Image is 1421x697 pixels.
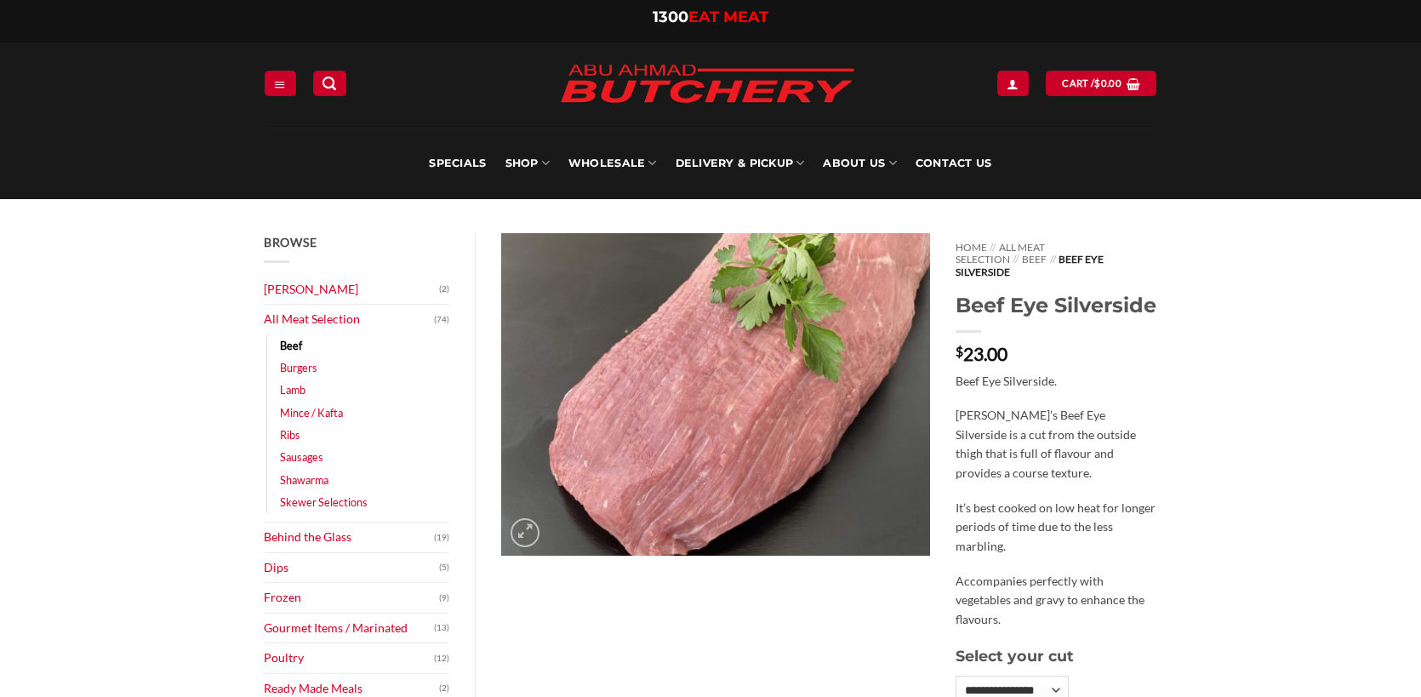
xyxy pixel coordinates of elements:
[1022,253,1047,266] a: Beef
[956,241,1045,266] a: All Meat Selection
[280,424,300,446] a: Ribs
[956,499,1157,557] p: It’s best cooked on low heat for longer periods of time due to the less marbling.
[956,647,1074,665] span: Select your cut
[264,523,434,552] a: Behind the Glass
[505,128,550,199] a: SHOP
[434,646,449,671] span: (12)
[280,402,343,424] a: Mince / Kafta
[956,406,1157,483] p: [PERSON_NAME]’s Beef Eye Silverside is a cut from the outside thigh that is full of flavour and p...
[501,233,930,556] img: Beef Eye Silverside
[264,275,439,305] a: [PERSON_NAME]
[511,518,539,547] a: Zoom
[264,643,434,673] a: Poultry
[956,345,963,358] span: $
[265,71,295,95] a: Menu
[997,71,1028,95] a: Login
[1013,253,1019,266] span: //
[956,241,987,254] a: Home
[264,614,434,643] a: Gourmet Items / Marinated
[823,128,896,199] a: About Us
[916,128,992,199] a: Contact Us
[1062,76,1121,91] span: Cart /
[1046,71,1156,95] a: View cart
[264,305,434,334] a: All Meat Selection
[434,307,449,333] span: (74)
[280,379,305,401] a: Lamb
[956,372,1157,391] p: Beef Eye Silverside.
[429,128,486,199] a: Specials
[439,586,449,611] span: (9)
[280,334,302,357] a: Beef
[280,357,317,379] a: Burgers
[264,553,439,583] a: Dips
[264,583,439,613] a: Frozen
[280,446,323,468] a: Sausages
[956,292,1157,318] h1: Beef Eye Silverside
[1094,77,1121,89] bdi: 0.00
[434,525,449,551] span: (19)
[676,128,805,199] a: Delivery & Pickup
[280,469,328,491] a: Shawarma
[545,53,869,117] img: Abu Ahmad Butchery
[439,277,449,302] span: (2)
[439,555,449,580] span: (5)
[956,343,1007,364] bdi: 23.00
[990,241,996,254] span: //
[313,71,345,95] a: Search
[280,491,368,513] a: Skewer Selections
[688,8,768,26] span: EAT MEAT
[653,8,688,26] span: 1300
[568,128,657,199] a: Wholesale
[956,572,1157,630] p: Accompanies perfectly with vegetables and gravy to enhance the flavours.
[1094,76,1100,91] span: $
[653,8,768,26] a: 1300EAT MEAT
[434,615,449,641] span: (13)
[1050,253,1056,266] span: //
[264,235,317,249] span: Browse
[956,253,1104,277] span: Beef Eye Silverside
